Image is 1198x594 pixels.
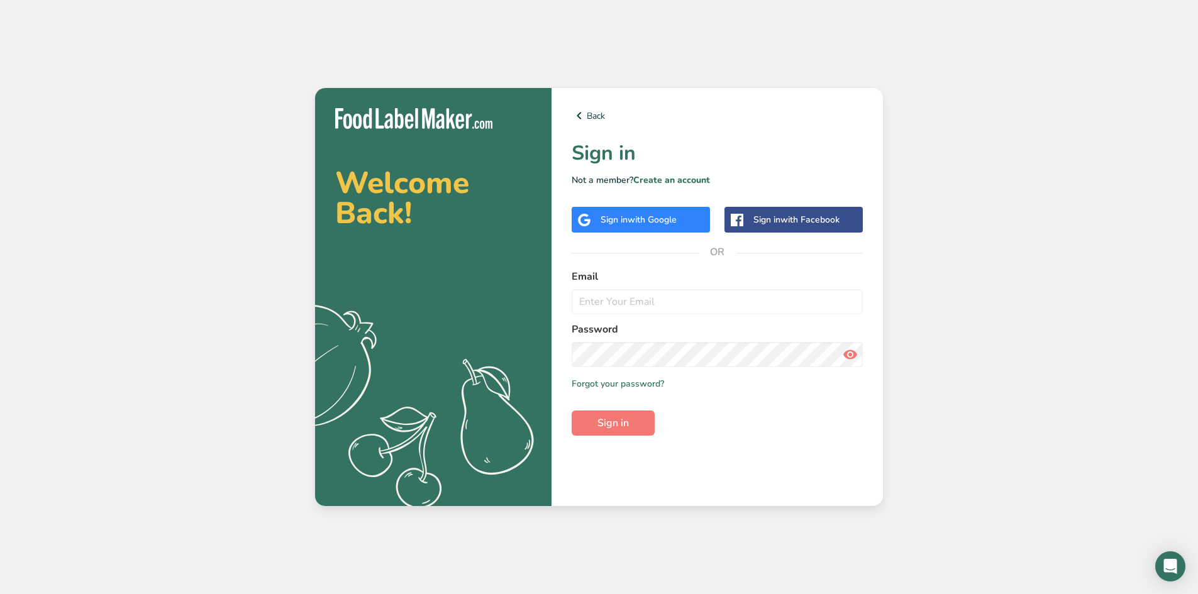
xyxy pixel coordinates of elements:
[335,168,531,228] h2: Welcome Back!
[572,410,655,436] button: Sign in
[780,214,840,226] span: with Facebook
[597,415,629,431] span: Sign in
[572,269,863,284] label: Email
[1155,551,1185,581] div: Open Intercom Messenger
[572,138,863,168] h1: Sign in
[335,108,492,129] img: Food Label Maker
[572,173,863,187] p: Not a member?
[601,213,677,226] div: Sign in
[633,174,710,186] a: Create an account
[699,233,736,271] span: OR
[572,377,664,390] a: Forgot your password?
[572,322,863,337] label: Password
[753,213,840,226] div: Sign in
[572,289,863,314] input: Enter Your Email
[628,214,677,226] span: with Google
[572,108,863,123] a: Back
